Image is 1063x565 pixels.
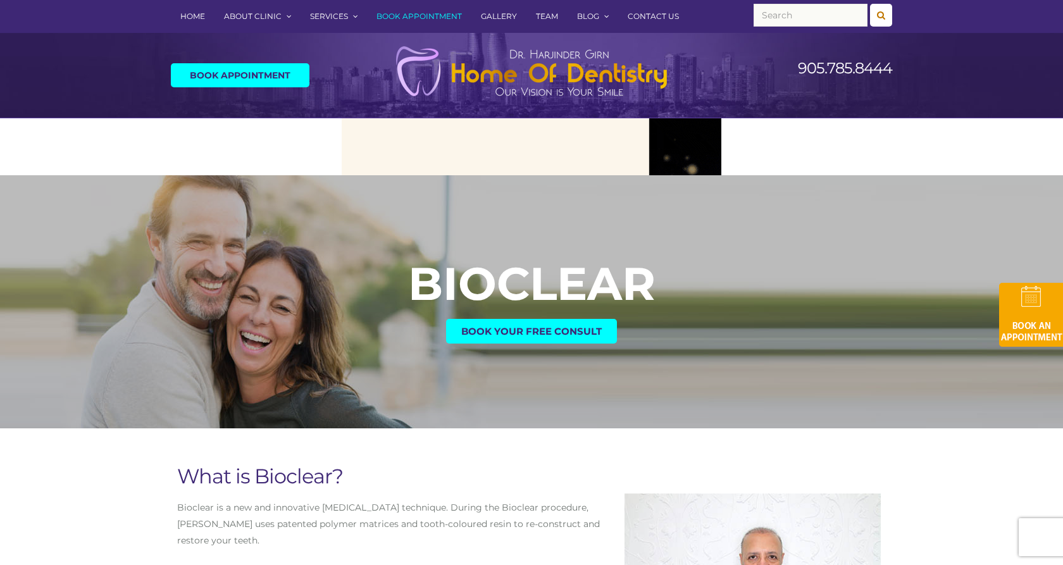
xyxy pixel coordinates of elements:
[389,46,674,97] img: Home of Dentistry
[999,283,1063,347] img: book-an-appointment-hod-gld.png
[342,118,721,175] img: Medspa-Banner-Virtual-Consultation-2-1.gif
[798,59,892,77] a: 905.785.8444
[171,63,309,87] a: Book Appointment
[754,4,867,27] input: Search
[461,326,602,336] span: Book Your Free Consult
[177,499,612,549] p: Bioclear is a new and innovative [MEDICAL_DATA] technique. During the Bioclear procedure, [PERSON...
[446,319,617,344] a: Book Your Free Consult
[177,466,612,487] h1: What is Bioclear?
[6,261,1057,306] p: BIOCLEAR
